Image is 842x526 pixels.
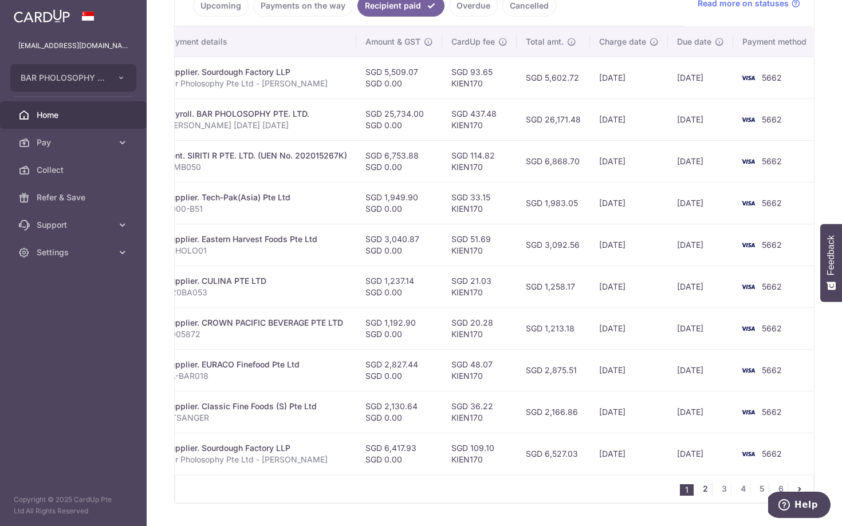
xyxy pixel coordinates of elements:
button: Feedback - Show survey [820,224,842,302]
img: Bank Card [737,280,760,294]
img: CardUp [14,9,70,23]
td: SGD 3,040.87 SGD 0.00 [356,224,442,266]
div: Payroll. BAR PHOLOSOPHY PTE. LTD. [166,108,347,120]
div: Supplier. EURACO Finefood Pte Ltd [166,359,347,370]
td: [DATE] [668,266,733,307]
a: 5 [755,482,769,496]
span: BAR PHOLOSOPHY PTE. LTD. [21,72,105,84]
p: 3005872 [166,329,347,340]
td: SGD 48.07 KIEN170 [442,349,517,391]
div: Rent. SIRITI R PTE. LTD. (UEN No. 202015267K) [166,150,347,161]
span: Refer & Save [37,192,112,203]
td: [DATE] [668,307,733,349]
td: [DATE] [590,433,668,474]
td: SGD 2,827.44 SGD 0.00 [356,349,442,391]
img: Bank Card [737,238,760,252]
td: SGD 2,130.64 SGD 0.00 [356,391,442,433]
td: SGD 1,258.17 [517,266,590,307]
td: [DATE] [590,182,668,224]
div: Supplier. Classic Fine Foods (S) Pte Ltd [166,401,347,412]
span: 5662 [762,365,782,375]
td: [DATE] [590,57,668,98]
span: Due date [677,36,711,48]
img: Bank Card [737,155,760,168]
p: EPHOLO01 [166,245,347,256]
td: SGD 26,171.48 [517,98,590,140]
span: 5662 [762,114,782,124]
iframe: Opens a widget where you can find more information [768,492,831,520]
img: Bank Card [737,405,760,419]
th: Payment details [156,27,356,57]
td: SGD 36.22 KIEN170 [442,391,517,433]
td: SGD 6,868.70 [517,140,590,182]
td: SGD 1,192.90 SGD 0.00 [356,307,442,349]
p: Bar Pholosophy Pte Ltd - [PERSON_NAME] [166,454,347,465]
td: [DATE] [668,98,733,140]
span: 5662 [762,407,782,417]
a: 3 [717,482,731,496]
span: Total amt. [526,36,564,48]
span: Support [37,219,112,231]
span: 5662 [762,449,782,458]
span: CardUp fee [451,36,495,48]
div: Supplier. CULINA PTE LTD [166,275,347,287]
td: [DATE] [668,182,733,224]
img: Bank Card [737,363,760,377]
td: [DATE] [668,57,733,98]
span: 5662 [762,240,782,250]
span: 5662 [762,323,782,333]
td: [DATE] [590,224,668,266]
td: SGD 5,509.07 SGD 0.00 [356,57,442,98]
td: SGD 20.28 KIEN170 [442,307,517,349]
nav: pager [680,475,813,503]
li: 1 [680,484,694,496]
p: C20BA053 [166,287,347,298]
p: [EMAIL_ADDRESS][DOMAIN_NAME] [18,40,128,52]
td: SGD 109.10 KIEN170 [442,433,517,474]
td: SGD 33.15 KIEN170 [442,182,517,224]
td: [DATE] [590,307,668,349]
td: SGD 1,213.18 [517,307,590,349]
td: [DATE] [590,266,668,307]
span: Home [37,109,112,121]
td: SGD 6,417.93 SGD 0.00 [356,433,442,474]
td: [DATE] [590,391,668,433]
div: Supplier. Sourdough Factory LLP [166,66,347,78]
td: [DATE] [668,433,733,474]
p: Bar Pholosophy Pte Ltd - [PERSON_NAME] [166,78,347,89]
img: Bank Card [737,196,760,210]
td: SGD 3,092.56 [517,224,590,266]
div: Supplier. Tech-Pak(Asia) Pte Ltd [166,192,347,203]
td: SGD 437.48 KIEN170 [442,98,517,140]
td: [DATE] [668,349,733,391]
div: Supplier. Eastern Harvest Foods Pte Ltd [166,234,347,245]
span: Collect [37,164,112,176]
span: Feedback [826,235,836,275]
p: [PERSON_NAME] [DATE] [DATE] [166,120,347,131]
img: Bank Card [737,71,760,85]
td: SGD 5,602.72 [517,57,590,98]
span: Charge date [599,36,646,48]
span: 5662 [762,198,782,208]
img: Bank Card [737,447,760,461]
span: 5662 [762,156,782,166]
td: SGD 6,753.88 SGD 0.00 [356,140,442,182]
button: BAR PHOLOSOPHY PTE. LTD. [10,64,136,92]
td: [DATE] [668,140,733,182]
td: [DATE] [590,140,668,182]
a: 2 [698,482,712,496]
td: [DATE] [590,98,668,140]
p: CIMB050 [166,161,347,173]
p: 3000-B51 [166,203,347,215]
span: 5662 [762,73,782,82]
span: Settings [37,247,112,258]
td: SGD 51.69 KIEN170 [442,224,517,266]
div: Supplier. CROWN PACIFIC BEVERAGE PTE LTD [166,317,347,329]
a: 6 [774,482,788,496]
td: SGD 1,237.14 SGD 0.00 [356,266,442,307]
th: Payment method [733,27,820,57]
img: Bank Card [737,113,760,126]
p: CTSANGER [166,412,347,424]
div: Supplier. Sourdough Factory LLP [166,442,347,454]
